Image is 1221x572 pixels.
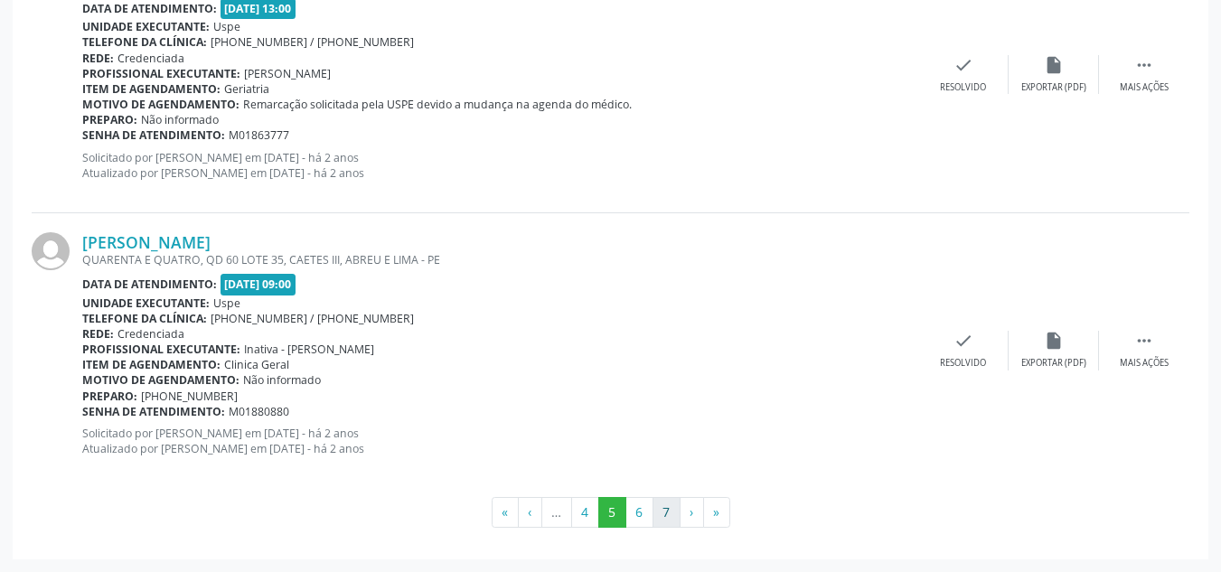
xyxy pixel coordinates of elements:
b: Motivo de agendamento: [82,372,240,388]
i: check [953,55,973,75]
button: Go to previous page [518,497,542,528]
div: Resolvido [940,357,986,370]
b: Telefone da clínica: [82,311,207,326]
span: Uspe [213,19,240,34]
i: insert_drive_file [1044,55,1064,75]
span: M01880880 [229,404,289,419]
button: Go to page 7 [653,497,681,528]
div: Mais ações [1120,357,1169,370]
b: Telefone da clínica: [82,34,207,50]
ul: Pagination [32,497,1189,528]
i: insert_drive_file [1044,331,1064,351]
b: Motivo de agendamento: [82,97,240,112]
span: Remarcação solicitada pela USPE devido a mudança na agenda do médico. [243,97,632,112]
b: Item de agendamento: [82,81,221,97]
button: Go to page 5 [598,497,626,528]
span: [PERSON_NAME] [244,66,331,81]
b: Preparo: [82,112,137,127]
a: [PERSON_NAME] [82,232,211,252]
b: Item de agendamento: [82,357,221,372]
b: Profissional executante: [82,342,240,357]
span: Credenciada [117,51,184,66]
button: Go to last page [703,497,730,528]
button: Go to page 6 [625,497,653,528]
span: [PHONE_NUMBER] / [PHONE_NUMBER] [211,34,414,50]
div: Exportar (PDF) [1021,81,1086,94]
b: Senha de atendimento: [82,127,225,143]
b: Rede: [82,326,114,342]
button: Go to page 4 [571,497,599,528]
div: Resolvido [940,81,986,94]
i:  [1134,331,1154,351]
span: [PHONE_NUMBER] [141,389,238,404]
span: [DATE] 09:00 [221,274,296,295]
button: Go to next page [680,497,704,528]
span: M01863777 [229,127,289,143]
i: check [953,331,973,351]
span: Não informado [243,372,321,388]
button: Go to first page [492,497,519,528]
div: Exportar (PDF) [1021,357,1086,370]
b: Profissional executante: [82,66,240,81]
i:  [1134,55,1154,75]
img: img [32,232,70,270]
b: Data de atendimento: [82,277,217,292]
b: Data de atendimento: [82,1,217,16]
b: Unidade executante: [82,19,210,34]
span: Geriatria [224,81,269,97]
b: Unidade executante: [82,295,210,311]
b: Senha de atendimento: [82,404,225,419]
div: Mais ações [1120,81,1169,94]
div: QUARENTA E QUATRO, QD 60 LOTE 35, CAETES III, ABREU E LIMA - PE [82,252,918,267]
b: Rede: [82,51,114,66]
span: Uspe [213,295,240,311]
span: Clinica Geral [224,357,289,372]
span: Inativa - [PERSON_NAME] [244,342,374,357]
b: Preparo: [82,389,137,404]
span: Não informado [141,112,219,127]
span: [PHONE_NUMBER] / [PHONE_NUMBER] [211,311,414,326]
span: Credenciada [117,326,184,342]
p: Solicitado por [PERSON_NAME] em [DATE] - há 2 anos Atualizado por [PERSON_NAME] em [DATE] - há 2 ... [82,150,918,181]
p: Solicitado por [PERSON_NAME] em [DATE] - há 2 anos Atualizado por [PERSON_NAME] em [DATE] - há 2 ... [82,426,918,456]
